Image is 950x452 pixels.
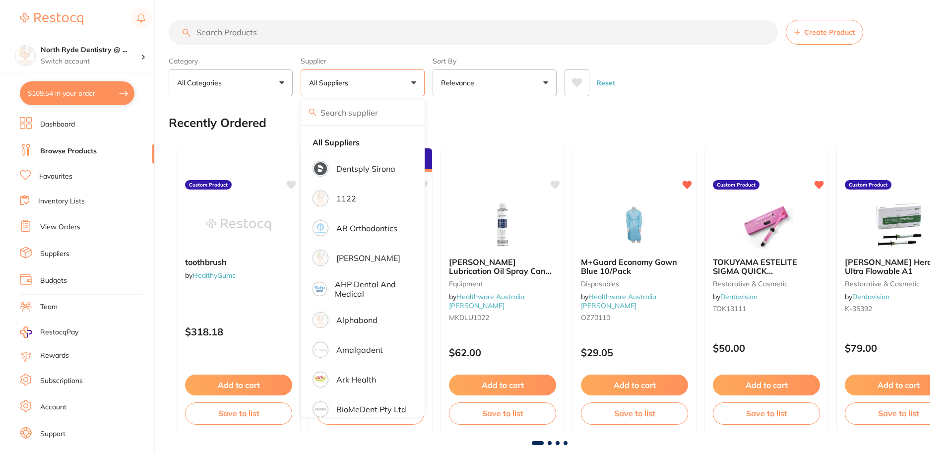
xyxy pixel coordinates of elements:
label: Custom Product [845,180,891,190]
small: MKDLU1022 [449,314,556,322]
b: toothbrush [185,258,292,266]
p: Relevance [441,78,478,88]
span: RestocqPay [40,327,78,337]
li: Clear selection [305,132,421,153]
label: Supplier [301,57,425,65]
button: Relevance [433,69,557,96]
p: Switch account [41,57,141,66]
img: Adam Dental [314,252,327,264]
label: Sort By [433,57,557,65]
a: Dentavision [852,292,889,301]
button: Save to list [449,402,556,424]
a: Healthware Australia [PERSON_NAME] [449,292,524,310]
a: Suppliers [40,249,69,259]
a: Support [40,429,65,439]
b: M+Guard Economy Gown Blue 10/Pack [581,258,688,276]
img: MK-dent Lubrication Oil Spray Can for KaVo QUATTROcare 500ml [470,200,535,250]
label: Category [169,57,293,65]
button: All Suppliers [301,69,425,96]
p: $62.00 [449,347,556,358]
label: Custom Product [185,180,232,190]
a: Inventory Lists [38,196,85,206]
img: 1122 [314,192,327,205]
img: AB Orthodontics [314,222,327,235]
img: RestocqPay [20,326,32,338]
p: Alphabond [336,316,378,324]
button: Add to cart [581,375,688,395]
img: AHP Dental and Medical [314,283,325,295]
small: Equipment [449,280,556,288]
p: $50.00 [713,342,820,354]
img: Restocq Logo [20,13,83,25]
h4: North Ryde Dentistry @ Macquarie Park [41,45,141,55]
small: Disposables [581,280,688,288]
a: Budgets [40,276,67,286]
a: View Orders [40,222,80,232]
a: Team [40,302,58,312]
input: Search supplier [301,100,425,125]
img: Ark Health [314,373,327,386]
button: Save to list [185,402,292,424]
label: Custom Product [713,180,760,190]
input: Search Products [169,20,778,45]
p: Dentsply Sirona [336,164,395,173]
span: by [449,292,524,310]
button: Reset [593,69,618,96]
button: All Categories [169,69,293,96]
span: by [581,292,656,310]
img: toothbrush [206,200,271,250]
span: by [185,271,236,280]
button: Save to list [713,402,820,424]
button: $109.54 in your order [20,81,134,105]
strong: All Suppliers [313,138,360,147]
p: Ark Health [336,375,376,384]
p: All Categories [177,78,226,88]
button: Create Product [786,20,863,45]
p: Amalgadent [336,345,383,354]
small: TOK13111 [713,305,820,313]
a: Favourites [39,172,72,182]
p: BioMeDent Pty Ltd [336,405,406,414]
span: by [713,292,758,301]
a: Account [40,402,66,412]
p: $318.18 [185,326,292,337]
button: Add to cart [449,375,556,395]
small: OZ70110 [581,314,688,322]
span: by [845,292,889,301]
span: Create Product [804,28,855,36]
img: Amalgadent [314,343,327,356]
a: Subscriptions [40,376,83,386]
p: All Suppliers [309,78,352,88]
img: Kerr Herculite Ultra Flowable A1 [866,200,931,250]
a: HealthyGums [192,271,236,280]
p: AHP Dental and Medical [335,280,407,298]
p: 1122 [336,194,356,203]
img: Alphabond [314,314,327,326]
img: TOKUYAMA ESTELITE SIGMA QUICK RESTORATIVE SYRINGE A2 3.8G [734,200,799,250]
h2: Recently Ordered [169,116,266,130]
img: North Ryde Dentistry @ Macquarie Park [15,46,35,65]
a: Rewards [40,351,69,361]
img: M+Guard Economy Gown Blue 10/Pack [602,200,667,250]
a: RestocqPay [20,326,78,338]
small: restorative & cosmetic [713,280,820,288]
b: TOKUYAMA ESTELITE SIGMA QUICK RESTORATIVE SYRINGE A2 3.8G [713,258,820,276]
img: BioMeDent Pty Ltd [314,403,327,416]
button: Save to list [581,402,688,424]
button: Add to cart [185,375,292,395]
p: $29.05 [581,347,688,358]
a: Restocq Logo [20,7,83,30]
p: AB Orthodontics [336,224,397,233]
a: Dashboard [40,120,75,129]
a: Dentavision [720,292,758,301]
img: Dentsply Sirona [314,162,327,175]
button: Add to cart [713,375,820,395]
a: Browse Products [40,146,97,156]
p: [PERSON_NAME] [336,254,400,262]
b: MK-dent Lubrication Oil Spray Can for KaVo QUATTROcare 500ml [449,258,556,276]
a: Healthware Australia [PERSON_NAME] [581,292,656,310]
